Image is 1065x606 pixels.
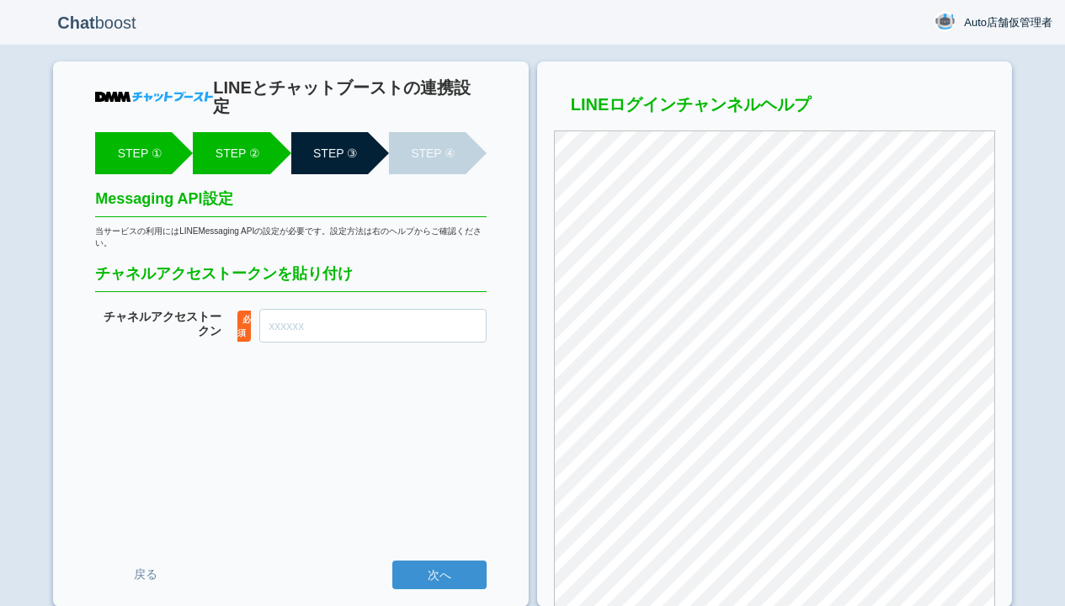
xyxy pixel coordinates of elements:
[95,226,487,250] div: 当サービスの利用にはLINEMessaging APIの設定が必要です。設定方法は右のヘルプからご確認ください。
[554,95,995,122] h3: LINEログインチャンネルヘルプ
[935,11,956,32] img: User Image
[95,266,487,292] h2: チャネルアクセストークンを貼り付け
[95,559,196,590] a: 戻る
[213,78,487,115] h1: LINEとチャットブーストの連携設定
[389,132,466,174] li: STEP ④
[57,13,94,32] b: Chat
[237,311,251,343] span: 必須
[392,561,487,589] input: 次へ
[95,191,487,217] h2: Messaging API設定
[193,132,269,174] li: STEP ②
[95,310,221,338] label: チャネル アクセストークン
[964,14,1052,31] span: Auto店舗仮管理者
[95,132,172,174] li: STEP ①
[13,2,181,44] p: boost
[291,132,368,174] li: STEP ③
[259,309,486,343] input: xxxxxx
[95,92,213,102] img: DMMチャットブースト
